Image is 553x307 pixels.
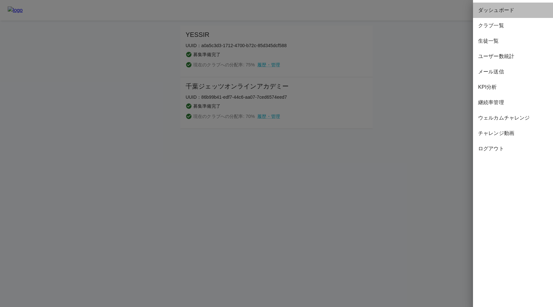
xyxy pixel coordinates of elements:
div: ログアウト [473,141,553,156]
span: 生徒一覧 [478,37,548,45]
span: チャレンジ動画 [478,129,548,137]
span: KPI分析 [478,83,548,91]
span: ユーザー数統計 [478,53,548,60]
span: 継続率管理 [478,99,548,106]
div: ダッシュボード [473,3,553,18]
div: KPI分析 [473,79,553,95]
span: クラブ一覧 [478,22,548,29]
span: メール送信 [478,68,548,76]
div: ウェルカムチャレンジ [473,110,553,126]
span: ウェルカムチャレンジ [478,114,548,122]
div: クラブ一覧 [473,18,553,33]
div: ユーザー数統計 [473,49,553,64]
div: メール送信 [473,64,553,79]
span: ダッシュボード [478,6,548,14]
span: ログアウト [478,145,548,153]
div: 生徒一覧 [473,33,553,49]
div: 継続率管理 [473,95,553,110]
div: チャレンジ動画 [473,126,553,141]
